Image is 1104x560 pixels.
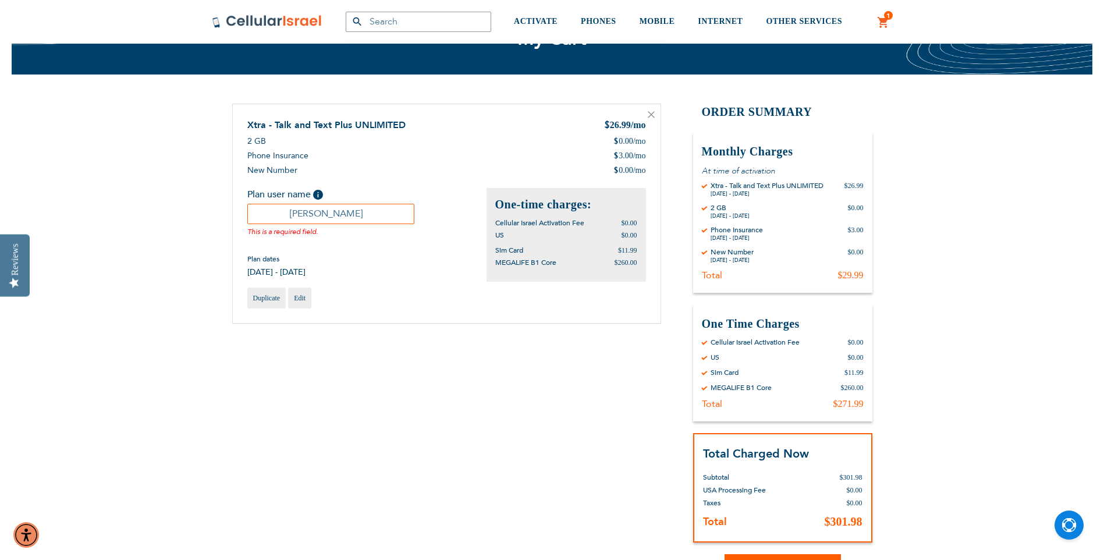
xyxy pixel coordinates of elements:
[711,353,719,362] div: US
[693,104,872,120] h2: Order Summary
[247,136,266,147] span: 2 GB
[838,270,864,281] div: $29.99
[702,144,864,160] h3: Monthly Charges
[886,11,890,20] span: 1
[247,224,415,237] div: This is a required field.
[703,497,803,509] th: Taxes
[711,368,739,377] div: Sim Card
[844,181,864,197] div: $26.99
[703,446,809,462] strong: Total Charged Now
[848,247,864,264] div: $0.00
[711,235,763,242] div: [DATE] - [DATE]
[514,17,558,26] span: ACTIVATE
[613,150,645,162] div: 3.00
[844,368,864,377] div: $11.99
[702,398,722,410] div: Total
[711,257,754,264] div: [DATE] - [DATE]
[495,231,504,240] span: US
[711,190,823,197] div: [DATE] - [DATE]
[604,119,646,133] div: 26.99
[841,383,864,392] div: $260.00
[633,165,646,176] span: /mo
[848,225,864,242] div: $3.00
[877,16,890,30] a: 1
[613,165,619,176] span: $
[631,120,646,130] span: /mo
[840,473,862,481] span: $301.98
[288,288,311,309] a: Edit
[613,136,619,147] span: $
[711,383,772,392] div: MEGALIFE B1 Core
[613,136,645,147] div: 0.00
[711,247,754,257] div: New Number
[703,515,727,529] strong: Total
[825,515,862,528] span: $301.98
[702,270,722,281] div: Total
[581,17,616,26] span: PHONES
[247,119,406,132] a: Xtra - Talk and Text Plus UNLIMITED
[247,254,306,264] span: Plan dates
[847,486,862,494] span: $0.00
[495,197,637,212] h2: One-time charges:
[633,150,646,162] span: /mo
[346,12,491,32] input: Search
[711,181,823,190] div: Xtra - Talk and Text Plus UNLIMITED
[618,246,637,254] span: $11.99
[711,338,800,347] div: Cellular Israel Activation Fee
[702,165,864,176] p: At time of activation
[703,485,766,495] span: USA Processing Fee
[495,218,584,228] span: Cellular Israel Activation Fee
[711,225,763,235] div: Phone Insurance
[833,398,864,410] div: $271.99
[212,15,322,29] img: Cellular Israel Logo
[848,338,864,347] div: $0.00
[702,316,864,332] h3: One Time Charges
[848,203,864,219] div: $0.00
[633,136,646,147] span: /mo
[495,258,556,267] span: MEGALIFE B1 Core
[848,353,864,362] div: $0.00
[313,190,323,200] span: Help
[253,294,281,302] span: Duplicate
[622,219,637,227] span: $0.00
[495,246,523,255] span: Sim Card
[613,165,645,176] div: 0.00
[247,165,297,176] span: New Number
[847,499,862,507] span: $0.00
[613,150,619,162] span: $
[294,294,306,302] span: Edit
[640,17,675,26] span: MOBILE
[247,288,286,309] a: Duplicate
[247,267,306,278] span: [DATE] - [DATE]
[247,188,311,201] span: Plan user name
[622,231,637,239] span: $0.00
[604,119,610,133] span: $
[13,522,39,548] div: Accessibility Menu
[766,17,842,26] span: OTHER SERVICES
[698,17,743,26] span: INTERNET
[711,212,750,219] div: [DATE] - [DATE]
[10,243,20,275] div: Reviews
[247,150,308,161] span: Phone Insurance
[711,203,750,212] div: 2 GB
[615,258,637,267] span: $260.00
[703,462,803,484] th: Subtotal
